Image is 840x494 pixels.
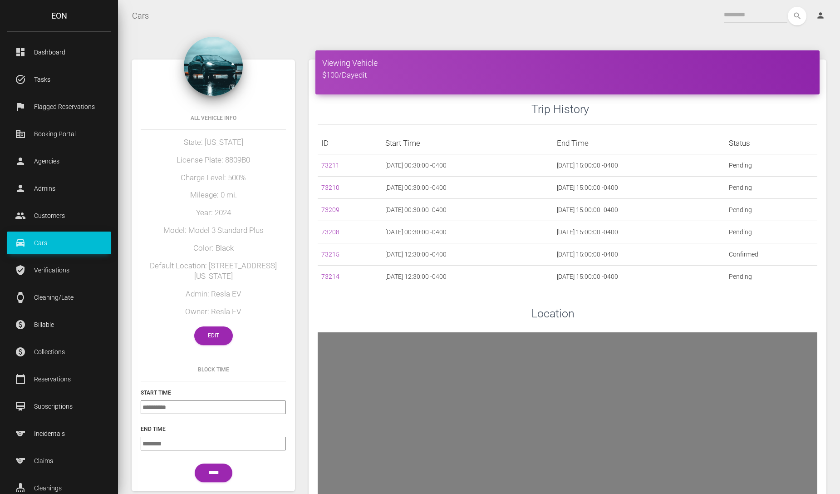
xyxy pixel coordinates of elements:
[725,221,817,243] td: Pending
[14,427,104,440] p: Incidentals
[7,259,111,282] a: verified_user Verifications
[382,221,554,243] td: [DATE] 00:30:00 -0400
[553,177,725,199] td: [DATE] 15:00:00 -0400
[321,251,339,258] a: 73215
[7,368,111,390] a: calendar_today Reservations
[7,450,111,472] a: sports Claims
[7,123,111,145] a: corporate_fare Booking Portal
[7,41,111,64] a: dashboard Dashboard
[322,70,813,81] h5: $100/Day
[553,199,725,221] td: [DATE] 15:00:00 -0400
[7,422,111,445] a: sports Incidentals
[141,225,286,236] h5: Model: Model 3 Standard Plus
[14,400,104,413] p: Subscriptions
[14,209,104,222] p: Customers
[14,263,104,277] p: Verifications
[14,372,104,386] p: Reservations
[141,425,286,433] h6: End Time
[321,206,339,213] a: 73209
[553,266,725,288] td: [DATE] 15:00:00 -0400
[14,318,104,331] p: Billable
[382,266,554,288] td: [DATE] 12:30:00 -0400
[725,266,817,288] td: Pending
[7,150,111,173] a: person Agencies
[184,37,243,96] img: 13.jpg
[7,313,111,336] a: paid Billable
[531,306,817,321] h3: Location
[141,173,286,183] h5: Charge Level: 500%
[194,326,233,345] a: Edit
[322,57,813,69] h4: Viewing Vehicle
[382,243,554,266] td: [DATE] 12:30:00 -0400
[141,207,286,218] h5: Year: 2024
[318,132,381,154] th: ID
[14,454,104,468] p: Claims
[141,243,286,254] h5: Color: Black
[7,177,111,200] a: person Admins
[141,306,286,317] h5: Owner: Resla EV
[809,7,833,25] a: person
[7,68,111,91] a: task_alt Tasks
[141,366,286,374] h6: Block Time
[7,95,111,118] a: flag Flagged Reservations
[141,261,286,282] h5: Default Location: [STREET_ADDRESS][US_STATE]
[725,199,817,221] td: Pending
[553,132,725,154] th: End Time
[725,154,817,177] td: Pending
[382,177,554,199] td: [DATE] 00:30:00 -0400
[14,291,104,304] p: Cleaning/Late
[725,132,817,154] th: Status
[141,190,286,201] h5: Mileage: 0 mi.
[14,127,104,141] p: Booking Portal
[14,236,104,250] p: Cars
[321,162,339,169] a: 73211
[141,289,286,300] h5: Admin: Resla EV
[788,7,806,25] button: search
[14,182,104,195] p: Admins
[321,228,339,236] a: 73208
[7,341,111,363] a: paid Collections
[382,154,554,177] td: [DATE] 00:30:00 -0400
[725,243,817,266] td: Confirmed
[14,345,104,359] p: Collections
[816,11,825,20] i: person
[14,154,104,168] p: Agencies
[7,232,111,254] a: drive_eta Cars
[7,204,111,227] a: people Customers
[14,73,104,86] p: Tasks
[382,199,554,221] td: [DATE] 00:30:00 -0400
[7,395,111,418] a: card_membership Subscriptions
[321,184,339,191] a: 73210
[531,101,817,117] h3: Trip History
[553,154,725,177] td: [DATE] 15:00:00 -0400
[553,221,725,243] td: [DATE] 15:00:00 -0400
[141,114,286,122] h6: All Vehicle Info
[7,286,111,309] a: watch Cleaning/Late
[553,243,725,266] td: [DATE] 15:00:00 -0400
[354,70,367,79] a: edit
[725,177,817,199] td: Pending
[14,45,104,59] p: Dashboard
[321,273,339,280] a: 73214
[14,100,104,114] p: Flagged Reservations
[141,155,286,166] h5: License Plate: 8809B0
[141,389,286,397] h6: Start Time
[132,5,149,27] a: Cars
[141,137,286,148] h5: State: [US_STATE]
[382,132,554,154] th: Start Time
